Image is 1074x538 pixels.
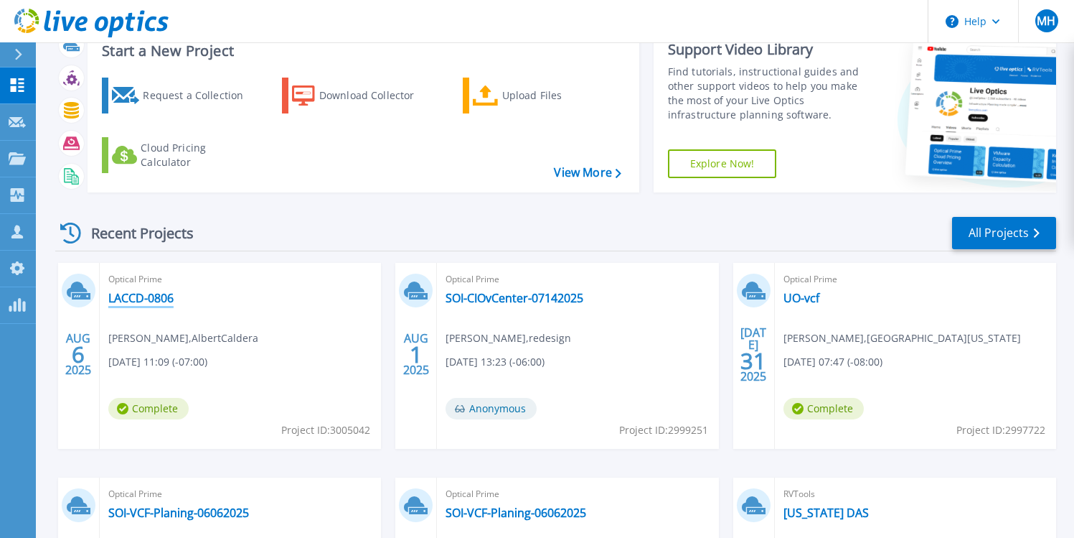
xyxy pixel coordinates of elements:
span: [DATE] 07:47 (-08:00) [783,354,882,370]
a: Request a Collection [102,78,262,113]
a: Cloud Pricing Calculator [102,137,262,173]
span: [DATE] 11:09 (-07:00) [108,354,207,370]
span: Optical Prime [446,486,710,502]
span: Optical Prime [108,272,372,287]
div: Support Video Library [668,40,870,59]
div: AUG 2025 [65,328,92,381]
a: View More [554,166,621,180]
a: SOI-VCF-Planing-06062025 [108,506,249,520]
span: [DATE] 13:23 (-06:00) [446,354,545,370]
span: Anonymous [446,398,537,419]
a: Upload Files [463,78,623,113]
span: [PERSON_NAME] , AlbertCaldera [108,330,258,346]
div: Download Collector [319,81,434,110]
span: 6 [72,348,85,361]
a: LACCD-0806 [108,291,174,305]
div: Cloud Pricing Calculator [141,141,255,170]
a: SOI-VCF-Planing-06062025 [446,506,586,520]
span: RVTools [783,486,1047,502]
span: Project ID: 2997722 [956,422,1045,438]
span: MH [1037,15,1055,27]
div: Request a Collection [143,81,258,110]
div: Find tutorials, instructional guides and other support videos to help you make the most of your L... [668,65,870,122]
span: 1 [410,348,423,361]
a: UO-vcf [783,291,819,305]
a: [US_STATE] DAS [783,506,869,520]
span: Project ID: 2999251 [619,422,708,438]
span: Optical Prime [108,486,372,502]
a: All Projects [952,217,1056,249]
div: Recent Projects [55,215,213,251]
a: Download Collector [282,78,442,113]
span: 31 [740,355,766,367]
div: Upload Files [502,81,617,110]
a: SOI-CIOvCenter-07142025 [446,291,583,305]
span: Project ID: 3005042 [281,422,370,438]
span: Complete [783,398,864,419]
span: Optical Prime [783,272,1047,287]
span: [PERSON_NAME] , redesign [446,330,571,346]
div: AUG 2025 [402,328,430,381]
span: Complete [108,398,189,419]
span: [PERSON_NAME] , [GEOGRAPHIC_DATA][US_STATE] [783,330,1021,346]
div: [DATE] 2025 [740,328,767,381]
h3: Start a New Project [102,43,621,59]
a: Explore Now! [668,149,777,178]
span: Optical Prime [446,272,710,287]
